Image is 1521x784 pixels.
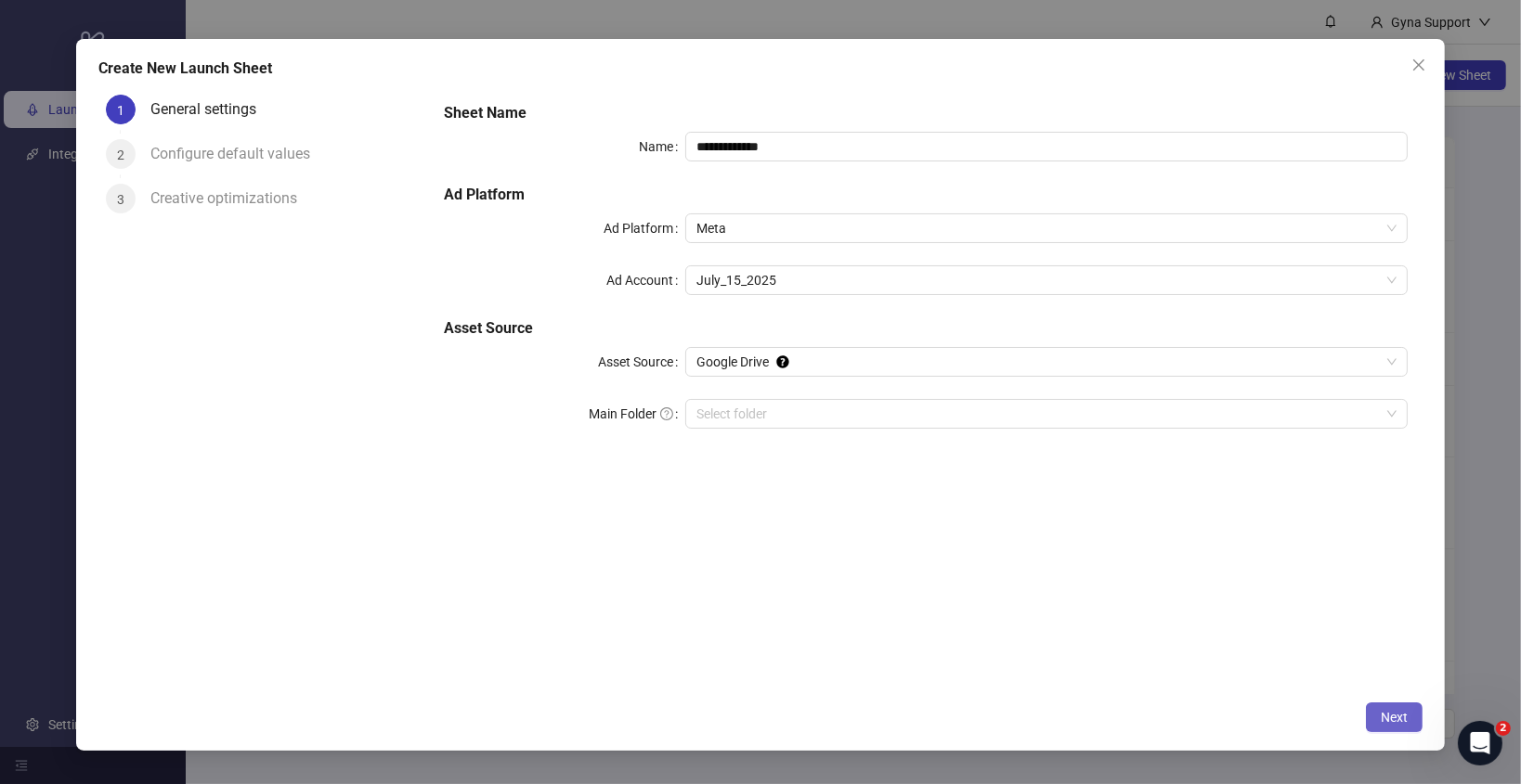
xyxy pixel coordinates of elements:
[696,348,1397,376] span: Google Drive
[604,213,685,243] label: Ad Platform
[444,317,1408,340] h5: Asset Source
[117,192,124,207] span: 3
[150,184,312,213] div: Creative optimizations
[150,139,325,169] div: Configure default values
[660,407,673,420] span: question-circle
[598,347,685,377] label: Asset Source
[606,265,685,295] label: Ad Account
[696,214,1397,242] span: Meta
[1411,58,1426,72] span: close
[150,95,271,124] div: General settings
[774,353,791,370] div: Tooltip anchor
[1366,702,1423,732] button: Next
[1496,721,1511,736] span: 2
[639,132,685,161] label: Name
[444,102,1408,124] h5: Sheet Name
[117,103,124,118] span: 1
[589,399,685,429] label: Main Folder
[696,266,1397,294] span: July_15_2025
[1458,721,1502,765] iframe: Intercom live chat
[117,148,124,162] span: 2
[444,184,1408,206] h5: Ad Platform
[1381,710,1408,725] span: Next
[685,132,1408,161] input: Name
[1404,50,1434,80] button: Close
[98,58,1423,80] div: Create New Launch Sheet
